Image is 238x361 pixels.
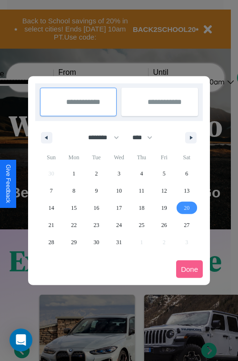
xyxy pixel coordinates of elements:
[50,182,53,199] span: 7
[176,199,198,217] button: 20
[94,199,99,217] span: 16
[139,199,144,217] span: 18
[95,165,98,182] span: 2
[85,150,108,165] span: Tue
[108,217,130,234] button: 24
[108,150,130,165] span: Wed
[40,199,62,217] button: 14
[5,165,11,203] div: Give Feedback
[10,329,32,351] div: Open Intercom Messenger
[176,165,198,182] button: 6
[108,234,130,251] button: 31
[116,234,122,251] span: 31
[62,182,85,199] button: 8
[163,165,166,182] span: 5
[71,199,77,217] span: 15
[184,182,189,199] span: 13
[153,182,175,199] button: 12
[62,165,85,182] button: 1
[49,217,54,234] span: 21
[184,217,189,234] span: 27
[176,260,203,278] button: Done
[49,199,54,217] span: 14
[140,165,143,182] span: 4
[40,217,62,234] button: 21
[95,182,98,199] span: 9
[108,165,130,182] button: 3
[40,150,62,165] span: Sun
[85,182,108,199] button: 9
[49,234,54,251] span: 28
[62,234,85,251] button: 29
[85,234,108,251] button: 30
[62,217,85,234] button: 22
[161,217,167,234] span: 26
[161,182,167,199] span: 12
[85,199,108,217] button: 16
[72,182,75,199] span: 8
[176,150,198,165] span: Sat
[130,150,153,165] span: Thu
[130,199,153,217] button: 18
[139,217,144,234] span: 25
[94,234,99,251] span: 30
[71,217,77,234] span: 22
[108,199,130,217] button: 17
[130,165,153,182] button: 4
[40,182,62,199] button: 7
[62,150,85,165] span: Mon
[130,217,153,234] button: 25
[153,199,175,217] button: 19
[72,165,75,182] span: 1
[116,182,122,199] span: 10
[139,182,145,199] span: 11
[130,182,153,199] button: 11
[71,234,77,251] span: 29
[153,165,175,182] button: 5
[161,199,167,217] span: 19
[118,165,120,182] span: 3
[94,217,99,234] span: 23
[108,182,130,199] button: 10
[40,234,62,251] button: 28
[85,217,108,234] button: 23
[176,217,198,234] button: 27
[85,165,108,182] button: 2
[184,199,189,217] span: 20
[116,199,122,217] span: 17
[176,182,198,199] button: 13
[153,150,175,165] span: Fri
[62,199,85,217] button: 15
[153,217,175,234] button: 26
[185,165,188,182] span: 6
[116,217,122,234] span: 24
